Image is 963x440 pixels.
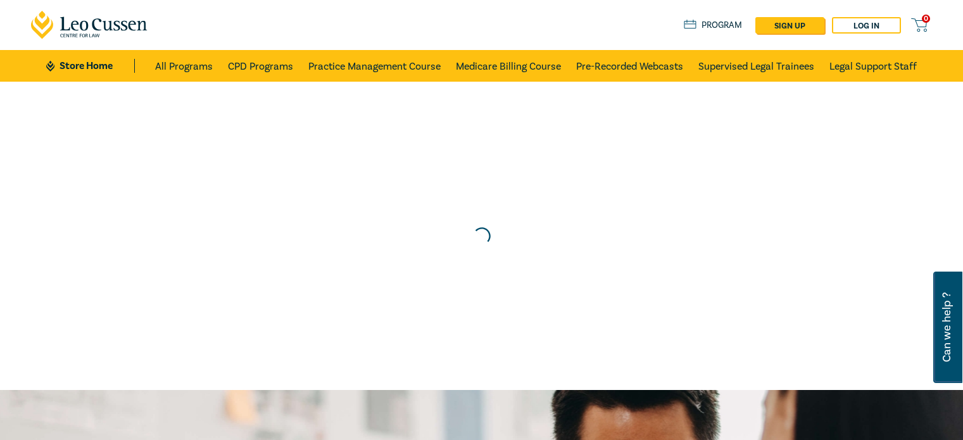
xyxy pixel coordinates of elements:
[155,50,213,82] a: All Programs
[922,15,930,23] span: 0
[832,17,901,34] a: Log in
[46,59,134,73] a: Store Home
[755,17,824,34] a: sign up
[941,279,953,375] span: Can we help ?
[698,50,814,82] a: Supervised Legal Trainees
[308,50,441,82] a: Practice Management Course
[228,50,293,82] a: CPD Programs
[576,50,683,82] a: Pre-Recorded Webcasts
[456,50,561,82] a: Medicare Billing Course
[684,18,743,32] a: Program
[829,50,917,82] a: Legal Support Staff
